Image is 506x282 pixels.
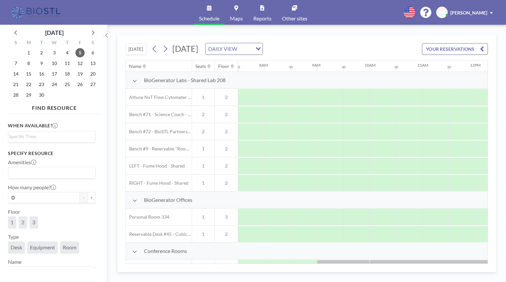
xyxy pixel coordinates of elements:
[37,80,46,89] span: Tuesday, September 23, 2025
[50,80,59,89] span: Wednesday, September 24, 2025
[192,111,214,117] span: 2
[192,163,214,169] span: 1
[61,39,73,47] div: T
[192,94,214,100] span: 1
[192,231,214,237] span: 1
[239,45,252,53] input: Search for option
[215,129,238,135] span: 2
[10,39,22,47] div: S
[75,80,85,89] span: Friday, September 26, 2025
[144,197,192,203] span: BioGenerator Offices
[48,39,61,47] div: W
[11,69,20,78] span: Sunday, September 14, 2025
[253,16,271,21] span: Reports
[24,59,33,68] span: Monday, September 8, 2025
[11,244,22,251] span: Desk
[126,231,192,237] span: Reservable Desk #45 - Cubicle Area (Office 206)
[24,69,33,78] span: Monday, September 15, 2025
[126,163,185,169] span: LEFT - Fume Hood - Shared
[88,192,96,203] button: +
[30,244,55,251] span: Equipment
[312,63,321,68] div: 9AM
[88,59,98,68] span: Saturday, September 13, 2025
[22,39,35,47] div: M
[75,69,85,78] span: Friday, September 19, 2025
[9,133,92,140] input: Search for option
[8,159,36,166] label: Amenities
[289,65,293,69] div: 30
[8,259,21,265] label: Name
[37,90,46,100] span: Tuesday, September 30, 2025
[282,16,307,21] span: Other sites
[8,132,95,141] div: Search for option
[11,90,20,100] span: Sunday, September 28, 2025
[75,59,85,68] span: Friday, September 12, 2025
[63,48,72,57] span: Thursday, September 4, 2025
[192,214,214,220] span: 1
[215,180,238,186] span: 2
[63,69,72,78] span: Thursday, September 18, 2025
[126,214,169,220] span: Personal Room 334
[37,48,46,57] span: Tuesday, September 2, 2025
[50,48,59,57] span: Wednesday, September 3, 2025
[126,180,188,186] span: RIGHT - Fume Hood - Shared
[8,267,95,278] div: Search for option
[11,6,63,19] img: organization-logo
[8,184,56,191] label: How many people?
[50,59,59,68] span: Wednesday, September 10, 2025
[8,102,101,111] h4: FIND RESOURCE
[439,10,445,16] span: JH
[73,39,86,47] div: F
[11,219,14,226] span: 1
[88,48,98,57] span: Saturday, September 6, 2025
[24,80,33,89] span: Monday, September 22, 2025
[8,208,20,215] label: Floor
[129,63,141,69] div: Name
[394,65,398,69] div: 30
[63,59,72,68] span: Thursday, September 11, 2025
[8,167,95,178] div: Search for option
[192,180,214,186] span: 1
[9,268,92,277] input: Search for option
[75,48,85,57] span: Friday, September 5, 2025
[8,234,19,240] label: Type
[63,244,76,251] span: Room
[207,45,239,53] span: DAILY VIEW
[199,16,219,21] span: Schedule
[63,80,72,89] span: Thursday, September 25, 2025
[259,63,268,68] div: 8AM
[450,10,487,16] span: [PERSON_NAME]
[230,16,243,21] span: Maps
[88,69,98,78] span: Saturday, September 20, 2025
[236,65,240,69] div: 30
[215,231,238,237] span: 2
[192,129,214,135] span: 2
[215,94,238,100] span: 2
[215,111,238,117] span: 2
[45,28,64,37] div: [DATE]
[417,63,428,68] div: 11AM
[144,248,187,254] span: Conference Rooms
[365,63,376,68] div: 10AM
[215,163,238,169] span: 2
[9,169,92,177] input: Search for option
[144,77,226,83] span: BioGenerator Labs - Shared Lab 208
[172,44,198,53] span: [DATE]
[80,192,88,203] button: -
[11,59,20,68] span: Sunday, September 7, 2025
[206,43,263,54] div: Search for option
[126,111,192,117] span: Bench #71 - Science Coach - BioSTL Bench
[126,129,192,135] span: Bench #72 - BioSTL Partnerships & Apprenticeships Bench
[195,63,206,69] div: Seats
[50,69,59,78] span: Wednesday, September 17, 2025
[447,65,451,69] div: 30
[470,63,481,68] div: 12PM
[21,219,24,226] span: 2
[126,43,146,55] button: [DATE]
[126,94,192,100] span: Attune NxT Flow Cytometer - Bench #25
[24,48,33,57] span: Monday, September 1, 2025
[24,90,33,100] span: Monday, September 29, 2025
[88,80,98,89] span: Saturday, September 27, 2025
[86,39,99,47] div: S
[37,69,46,78] span: Tuesday, September 16, 2025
